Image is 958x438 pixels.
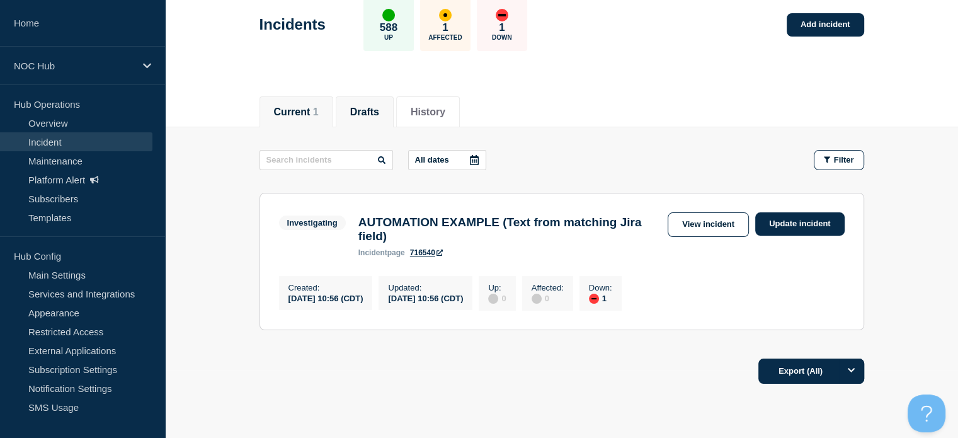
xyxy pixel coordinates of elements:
a: Add incident [787,13,864,37]
h3: AUTOMATION EXAMPLE (Text from matching Jira field) [358,216,661,243]
a: View incident [668,212,749,237]
p: 588 [380,21,397,34]
p: 1 [442,21,448,34]
div: disabled [532,294,542,304]
button: Filter [814,150,864,170]
div: up [382,9,395,21]
p: Down [492,34,512,41]
span: 1 [313,107,319,117]
p: Created : [288,283,363,292]
iframe: Help Scout Beacon - Open [908,395,945,432]
div: affected [439,9,452,21]
p: Up [384,34,393,41]
div: [DATE] 10:56 (CDT) [288,292,363,303]
div: 0 [488,292,506,304]
button: Export (All) [758,359,864,384]
h1: Incidents [259,16,326,33]
div: 0 [532,292,564,304]
button: Options [839,359,864,384]
span: incident [358,248,387,257]
p: NOC Hub [14,61,135,71]
div: down [496,9,508,21]
div: disabled [488,294,498,304]
a: 716540 [410,248,443,257]
input: Search incidents [259,150,393,170]
span: Investigating [279,216,346,230]
p: page [358,248,405,257]
p: 1 [499,21,505,34]
div: 1 [589,292,612,304]
button: Drafts [350,107,379,118]
a: Update incident [755,212,845,236]
p: All dates [415,155,449,164]
div: down [589,294,599,304]
p: Up : [488,283,506,292]
p: Down : [589,283,612,292]
button: History [411,107,445,118]
button: Current 1 [274,107,319,118]
p: Updated : [388,283,463,292]
p: Affected [428,34,462,41]
button: All dates [408,150,486,170]
span: Filter [834,155,854,164]
p: Affected : [532,283,564,292]
div: [DATE] 10:56 (CDT) [388,292,463,303]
